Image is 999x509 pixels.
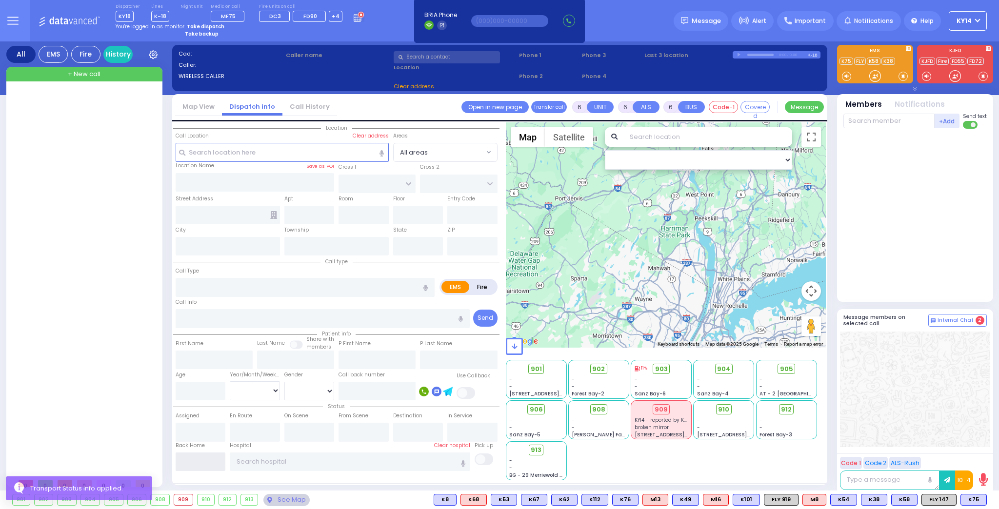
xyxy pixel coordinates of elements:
a: Fire [936,58,949,65]
button: Map camera controls [801,281,821,301]
span: Phone 4 [582,72,641,80]
div: 908 [151,494,169,505]
span: Sanz Bay-4 [697,390,729,397]
button: Code 2 [863,457,888,469]
div: K54 [830,494,857,506]
span: 905 [780,364,793,374]
label: Back Home [176,442,205,450]
span: Forest Bay-3 [759,431,792,438]
input: Search member [843,114,935,128]
button: Internal Chat 2 [928,314,987,327]
div: 912 [219,494,236,505]
span: - [572,375,575,383]
label: In Service [447,412,472,420]
div: K38 [861,494,887,506]
label: Turn off text [963,120,979,130]
input: Search hospital [230,452,470,471]
div: BLS [434,494,457,506]
div: M16 [703,494,729,506]
button: +Add [935,114,960,128]
span: Location [321,124,352,132]
span: +4 [332,12,340,20]
a: FD55 [950,58,966,65]
span: KY14 - reported by K90 [635,416,691,424]
div: BLS [612,494,639,506]
span: members [306,343,331,351]
label: Caller: [179,61,283,69]
span: Patient info [317,330,356,337]
div: BLS [491,494,517,506]
span: Phone 2 [519,72,579,80]
div: All [6,46,36,63]
span: 903 [655,364,668,374]
label: Assigned [176,412,200,420]
span: Call type [320,258,353,265]
div: BLS [891,494,918,506]
div: BLS [581,494,608,506]
span: - [635,375,638,383]
span: - [697,416,700,424]
button: ALS-Rush [889,457,921,469]
div: 910 [198,494,215,505]
label: Call back number [339,371,385,379]
span: BG - 29 Merriewold S. [509,471,564,479]
label: Room [339,195,353,203]
label: Cross 2 [420,163,440,171]
div: BLS [672,494,699,506]
label: City [176,226,186,234]
a: K75 [839,58,853,65]
span: You're logged in as monitor. [116,23,185,30]
span: Help [920,17,934,25]
span: 906 [530,405,543,414]
button: UNIT [587,101,614,113]
label: Cross 1 [339,163,356,171]
button: Notifications [895,99,945,110]
span: DC3 [269,12,281,20]
span: + New call [68,69,100,79]
span: Sanz Bay-5 [509,431,540,438]
span: - [759,375,762,383]
img: Google [508,335,540,348]
label: Caller name [286,51,390,59]
span: - [697,383,700,390]
span: Notifications [854,17,893,25]
div: K49 [672,494,699,506]
button: 10-4 [955,470,973,490]
a: Dispatch info [222,102,282,111]
div: EMS [39,46,68,63]
div: K67 [521,494,547,506]
span: Sanz Bay-6 [635,390,666,397]
div: K8 [434,494,457,506]
button: Transfer call [531,101,567,113]
span: Important [795,17,826,25]
button: Drag Pegman onto the map to open Street View [801,316,821,336]
h5: Message members on selected call [843,314,928,327]
label: Use Callback [457,372,490,380]
span: BRIA Phone [424,11,457,20]
button: Show street map [511,127,545,147]
span: - [509,375,512,383]
label: WIRELESS CALLER [179,72,283,80]
label: Street Address [176,195,213,203]
button: ALS [633,101,659,113]
a: Map View [175,102,222,111]
div: 913 [241,494,258,505]
label: Dispatcher [116,4,140,10]
div: FLY 147 [921,494,957,506]
label: First Name [176,340,203,348]
div: Fire [71,46,100,63]
label: Areas [393,132,408,140]
label: Last Name [257,339,285,347]
span: 901 [531,364,542,374]
div: BLS [861,494,887,506]
span: - [509,383,512,390]
div: M8 [802,494,826,506]
label: Fire [469,281,496,293]
div: 909 [653,404,670,415]
a: Open in new page [461,101,529,113]
input: Search location here [176,143,389,161]
label: State [393,226,407,234]
label: Age [176,371,185,379]
div: ALS KJ [802,494,826,506]
span: All areas [394,143,484,161]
